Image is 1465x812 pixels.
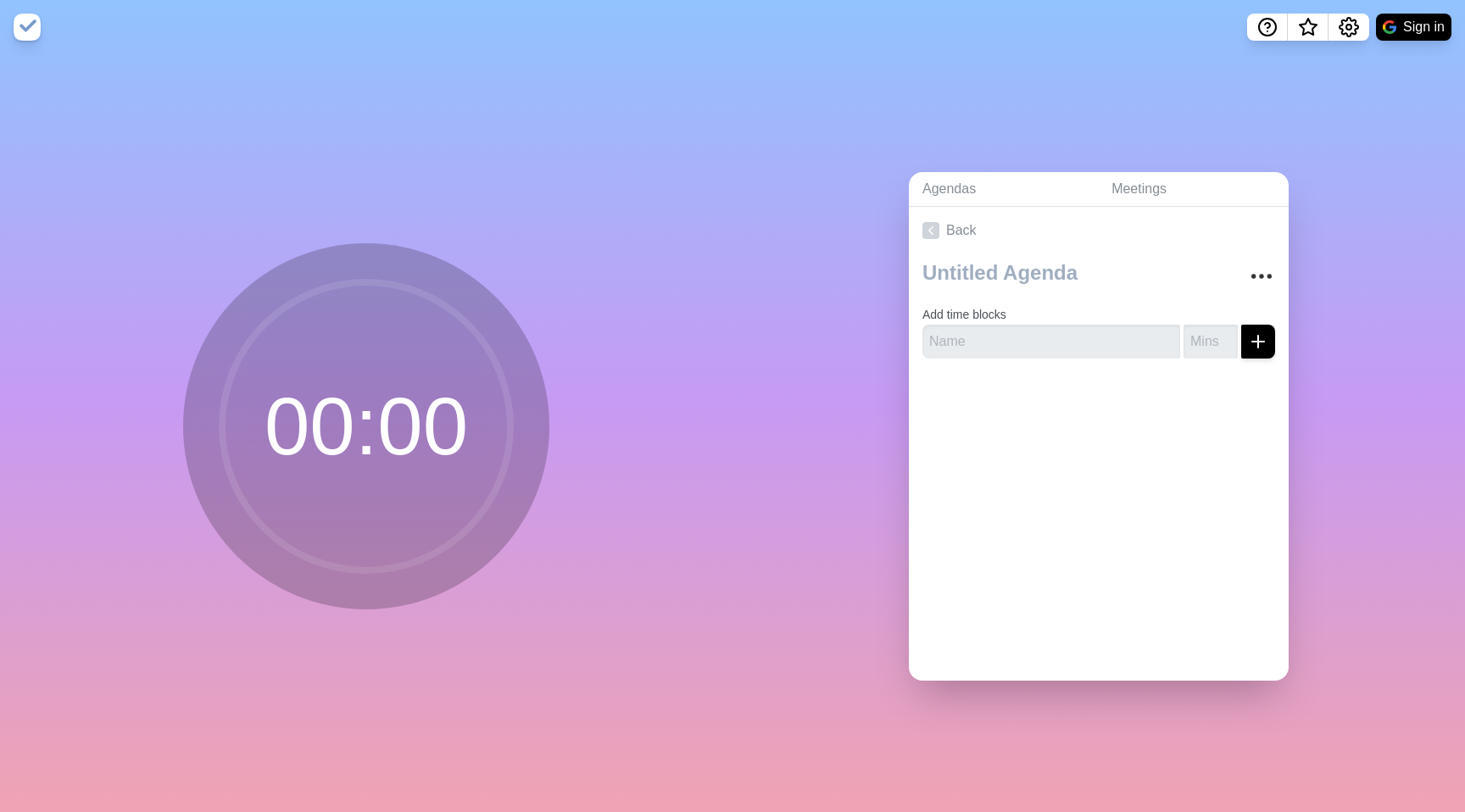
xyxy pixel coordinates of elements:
button: Sign in [1376,14,1451,41]
input: Mins [1184,325,1238,359]
button: More [1245,259,1278,293]
a: Agendas [909,172,1098,207]
a: Back [909,207,1289,254]
button: Settings [1329,14,1369,41]
img: google logo [1383,20,1396,34]
button: Help [1247,14,1288,41]
a: Meetings [1098,172,1289,207]
input: Name [922,325,1180,359]
label: Add time blocks [922,308,1006,321]
button: What’s new [1288,14,1329,41]
img: timeblocks logo [14,14,41,41]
